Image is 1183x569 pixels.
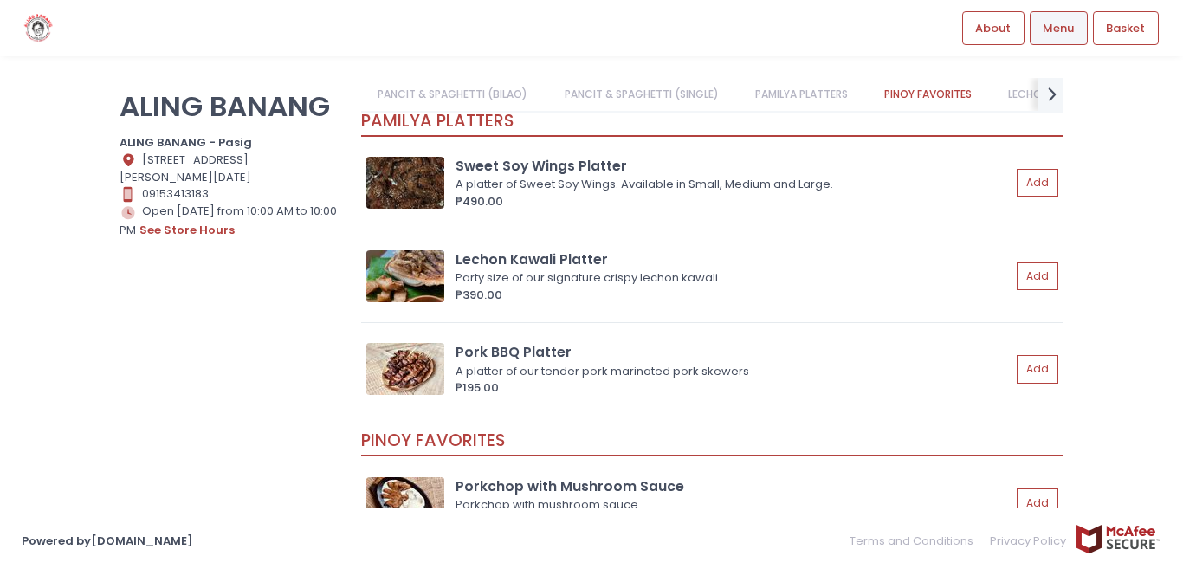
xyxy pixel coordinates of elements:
[1017,355,1058,384] button: Add
[456,156,1011,176] div: Sweet Soy Wings Platter
[366,477,444,529] img: Porkchop with Mushroom Sauce
[738,78,864,111] a: PAMILYA PLATTERS
[1017,262,1058,291] button: Add
[120,203,339,239] div: Open [DATE] from 10:00 AM to 10:00 PM
[456,342,1011,362] div: Pork BBQ Platter
[456,249,1011,269] div: Lechon Kawali Platter
[1043,20,1074,37] span: Menu
[962,11,1025,44] a: About
[547,78,735,111] a: PANCIT & SPAGHETTI (SINGLE)
[120,89,339,123] p: ALING BANANG
[120,185,339,203] div: 09153413183
[975,20,1011,37] span: About
[456,287,1011,304] div: ₱390.00
[361,109,514,133] span: PAMILYA PLATTERS
[456,176,1005,193] div: A platter of Sweet Soy Wings. Available in Small, Medium and Large.
[361,78,545,111] a: PANCIT & SPAGHETTI (BILAO)
[1017,488,1058,517] button: Add
[868,78,989,111] a: PINOY FAVORITES
[366,250,444,302] img: Lechon Kawali Platter
[456,363,1005,380] div: A platter of our tender pork marinated pork skewers
[456,193,1011,210] div: ₱490.00
[366,157,444,209] img: Sweet Soy Wings Platter
[456,476,1011,496] div: Porkchop with Mushroom Sauce
[982,524,1076,558] a: Privacy Policy
[456,496,1005,514] div: Porkchop with mushroom sauce.
[1017,169,1058,197] button: Add
[1075,524,1161,554] img: mcafee-secure
[361,429,505,452] span: PINOY FAVORITES
[22,13,55,43] img: logo
[992,78,1163,111] a: LECHON KAWALI FAVORITES
[456,269,1005,287] div: Party size of our signature crispy lechon kawali
[120,152,339,186] div: [STREET_ADDRESS][PERSON_NAME][DATE]
[120,134,252,151] b: ALING BANANG - Pasig
[456,379,1011,397] div: ₱195.00
[139,221,236,240] button: see store hours
[850,524,982,558] a: Terms and Conditions
[366,343,444,395] img: Pork BBQ Platter
[1030,11,1088,44] a: Menu
[22,533,193,549] a: Powered by[DOMAIN_NAME]
[1106,20,1145,37] span: Basket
